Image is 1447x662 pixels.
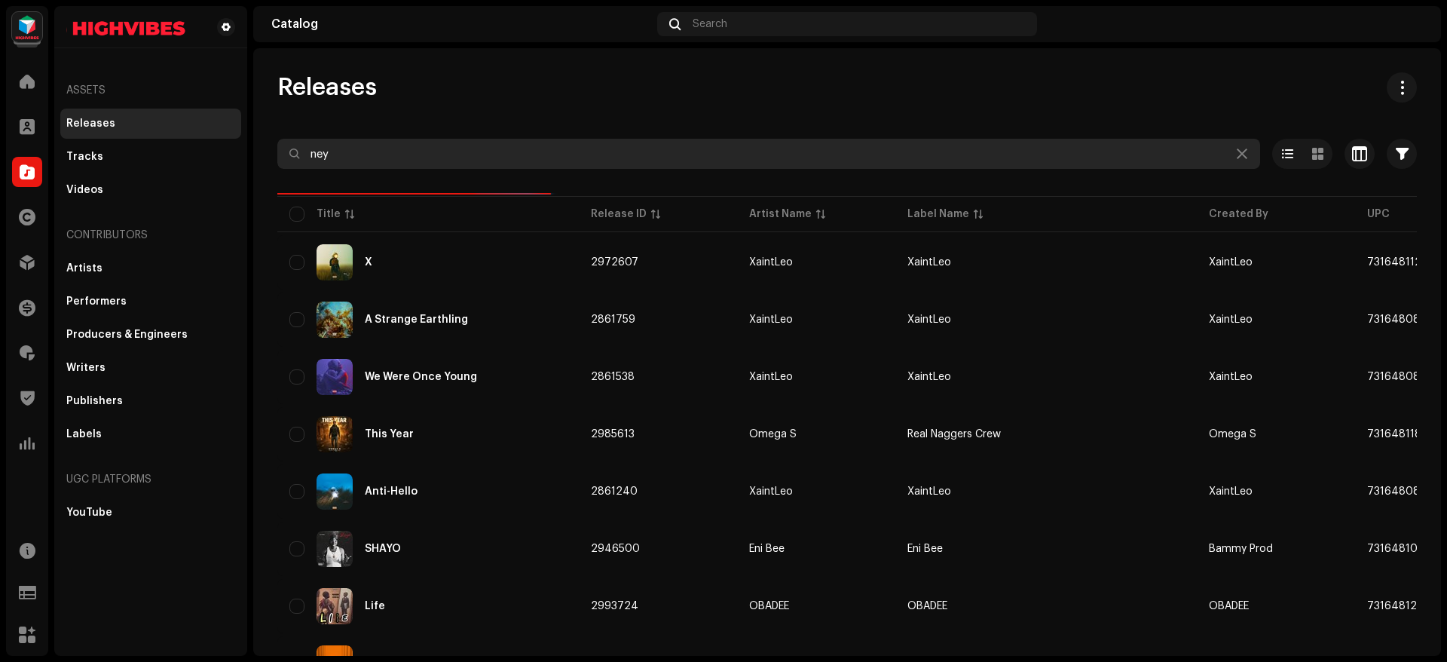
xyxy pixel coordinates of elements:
re-m-nav-item: Artists [60,253,241,283]
div: YouTube [66,507,112,519]
div: XaintLeo [749,257,793,268]
span: XaintLeo [907,486,951,497]
div: Release ID [591,207,647,222]
span: 2985613 [591,429,635,440]
span: Real Naggers Crew [907,429,1001,440]
div: XaintLeo [749,372,793,382]
div: Artist Name [749,207,812,222]
div: Catalog [271,18,651,30]
img: feab3aad-9b62-475c-8caf-26f15a9573ee [12,12,42,42]
re-a-nav-header: Assets [60,72,241,109]
span: 2861759 [591,314,635,325]
span: XaintLeo [749,486,883,497]
re-m-nav-item: Tracks [60,142,241,172]
div: Writers [66,362,106,374]
img: 2604df20-1e1e-4052-9f54-ea4ff59a8b8b [317,416,353,452]
span: Releases [277,72,377,103]
div: Tracks [66,151,103,163]
div: This Year [365,429,414,440]
div: Artists [66,262,102,274]
re-m-nav-item: YouTube [60,498,241,528]
re-m-nav-item: Writers [60,353,241,383]
span: OBADEE [749,601,883,611]
span: 2861240 [591,486,638,497]
span: 2946500 [591,544,640,554]
img: 94ca2371-0b49-4ecc-bbe7-55fea9fd24fd [1399,12,1423,36]
span: XaintLeo [1209,372,1253,382]
span: XaintLeo [749,257,883,268]
img: 824cb6ae-a8da-4152-b968-bd9843892405 [317,244,353,280]
re-a-nav-header: Contributors [60,217,241,253]
div: SHAYO [365,544,401,554]
img: 41dc12e3-f2af-4b0a-b6d1-f58fb34d0c3c [317,588,353,624]
div: Videos [66,184,103,196]
div: Eni Bee [749,544,785,554]
span: 2861538 [591,372,635,382]
re-m-nav-item: Labels [60,419,241,449]
span: OBADEE [907,601,947,611]
div: OBADEE [749,601,789,611]
div: Label Name [907,207,969,222]
span: XaintLeo [907,372,951,382]
span: XaintLeo [907,314,951,325]
img: 1f90f2b1-564e-4f27-b2f6-bdfe67400e50 [317,359,353,395]
span: Search [693,18,727,30]
span: XaintLeo [1209,314,1253,325]
span: XaintLeo [907,257,951,268]
span: Bammy Prod [1209,544,1273,554]
img: 70455062-0779-4834-9df1-72efd500ee6c [317,531,353,567]
span: 2993724 [591,601,638,611]
re-m-nav-item: Videos [60,175,241,205]
img: a08f9f76-750a-4113-b703-15f9e377866d [317,302,353,338]
re-m-nav-item: Performers [60,287,241,317]
re-m-nav-item: Releases [60,109,241,139]
span: XaintLeo [749,314,883,325]
div: X [365,257,372,268]
span: Eni Bee [907,544,943,554]
div: Life [365,601,385,611]
div: Releases [66,118,115,130]
div: A Strange Earthling [365,314,468,325]
div: Publishers [66,395,123,407]
div: XaintLeo [749,314,793,325]
div: Performers [66,296,127,308]
span: OBADEE [1209,601,1249,611]
span: XaintLeo [1209,486,1253,497]
span: 7316481188711 [1367,429,1444,440]
img: d4093022-bcd4-44a3-a5aa-2cc358ba159b [66,18,193,36]
span: Omega S [749,429,883,440]
div: Labels [66,428,102,440]
div: Title [317,207,341,222]
span: Omega S [1209,429,1256,440]
re-m-nav-item: Producers & Engineers [60,320,241,350]
span: XaintLeo [1209,257,1253,268]
re-m-nav-item: Publishers [60,386,241,416]
div: Anti-Hello [365,486,418,497]
img: 4725772d-83c0-4f30-af8c-44eca216c818 [317,474,353,510]
span: XaintLeo [749,372,883,382]
div: We Were Once Young [365,372,477,382]
div: XaintLeo [749,486,793,497]
span: Eni Bee [749,544,883,554]
div: Omega S [749,429,797,440]
span: 2972607 [591,257,638,268]
re-a-nav-header: UGC Platforms [60,461,241,498]
div: Producers & Engineers [66,329,188,341]
input: Search [277,139,1260,169]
